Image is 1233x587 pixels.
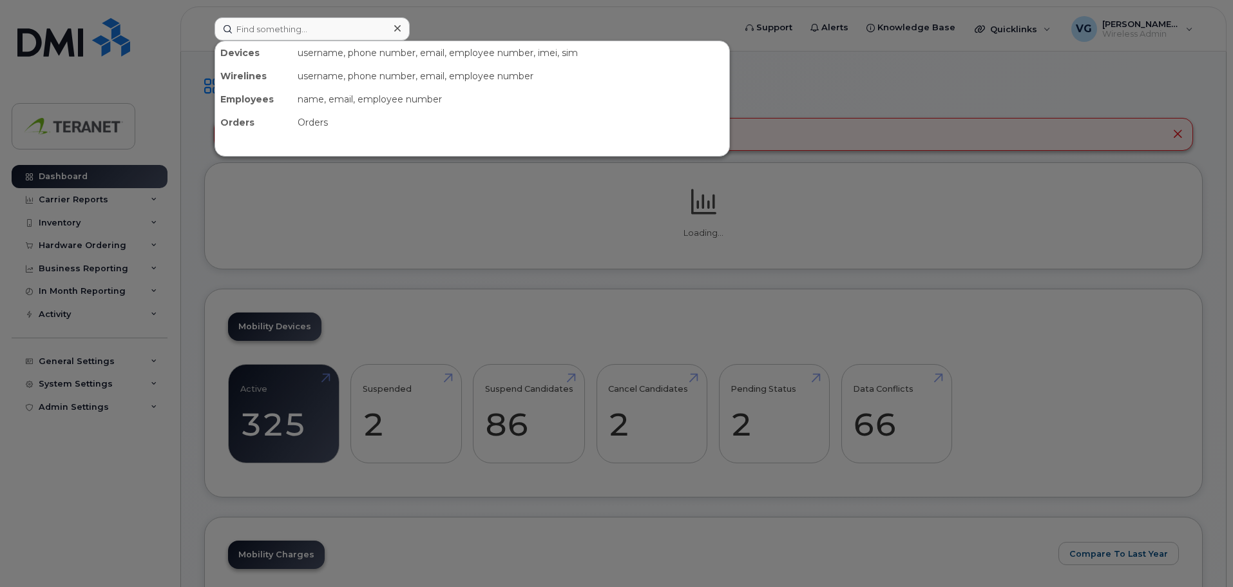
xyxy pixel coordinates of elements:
[215,64,292,88] div: Wirelines
[292,64,729,88] div: username, phone number, email, employee number
[215,88,292,111] div: Employees
[292,88,729,111] div: name, email, employee number
[215,41,292,64] div: Devices
[292,111,729,134] div: Orders
[215,111,292,134] div: Orders
[292,41,729,64] div: username, phone number, email, employee number, imei, sim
